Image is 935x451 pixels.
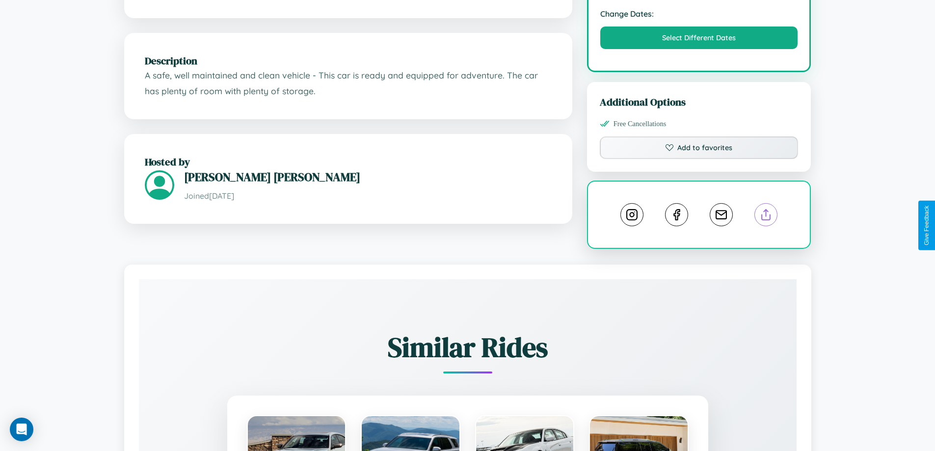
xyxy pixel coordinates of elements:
[173,328,762,366] h2: Similar Rides
[600,9,798,19] strong: Change Dates:
[600,136,799,159] button: Add to favorites
[923,206,930,245] div: Give Feedback
[184,169,552,185] h3: [PERSON_NAME] [PERSON_NAME]
[600,27,798,49] button: Select Different Dates
[145,68,552,99] p: A safe, well maintained and clean vehicle - This car is ready and equipped for adventure. The car...
[614,120,667,128] span: Free Cancellations
[145,155,552,169] h2: Hosted by
[184,189,552,203] p: Joined [DATE]
[145,53,552,68] h2: Description
[600,95,799,109] h3: Additional Options
[10,418,33,441] div: Open Intercom Messenger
